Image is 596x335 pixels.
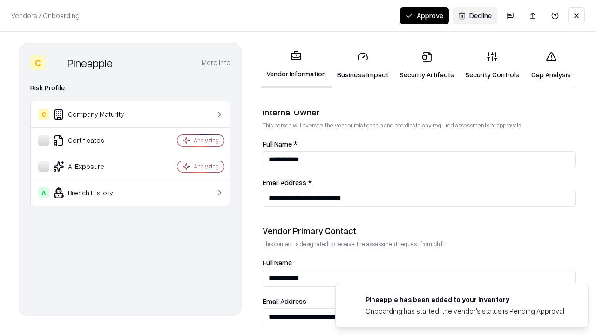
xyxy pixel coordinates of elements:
[263,259,576,266] label: Full Name
[263,225,576,236] div: Vendor Primary Contact
[49,55,64,70] img: Pineapple
[30,82,230,94] div: Risk Profile
[202,54,230,71] button: More info
[263,107,576,118] div: Internal Owner
[30,55,45,70] div: C
[366,306,566,316] div: Onboarding has started, the vendor's status is Pending Approval.
[38,187,149,198] div: Breach History
[366,295,566,304] div: Pineapple has been added to your inventory
[38,161,149,172] div: AI Exposure
[38,135,149,146] div: Certificates
[525,44,577,87] a: Gap Analysis
[453,7,497,24] button: Decline
[194,162,219,170] div: Analyzing
[400,7,449,24] button: Approve
[68,55,113,70] div: Pineapple
[394,44,460,87] a: Security Artifacts
[263,179,576,186] label: Email Address *
[38,109,49,120] div: C
[194,136,219,144] div: Analyzing
[460,44,525,87] a: Security Controls
[38,109,149,120] div: Company Maturity
[11,11,80,20] p: Vendors / Onboarding
[263,240,576,248] p: This contact is designated to receive the assessment request from Shift
[261,43,332,88] a: Vendor Information
[263,298,576,305] label: Email Address
[263,121,576,129] p: This person will oversee the vendor relationship and coordinate any required assessments or appro...
[263,141,576,147] label: Full Name *
[332,44,394,87] a: Business Impact
[347,295,358,306] img: pineappleenergy.com
[38,187,49,198] div: A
